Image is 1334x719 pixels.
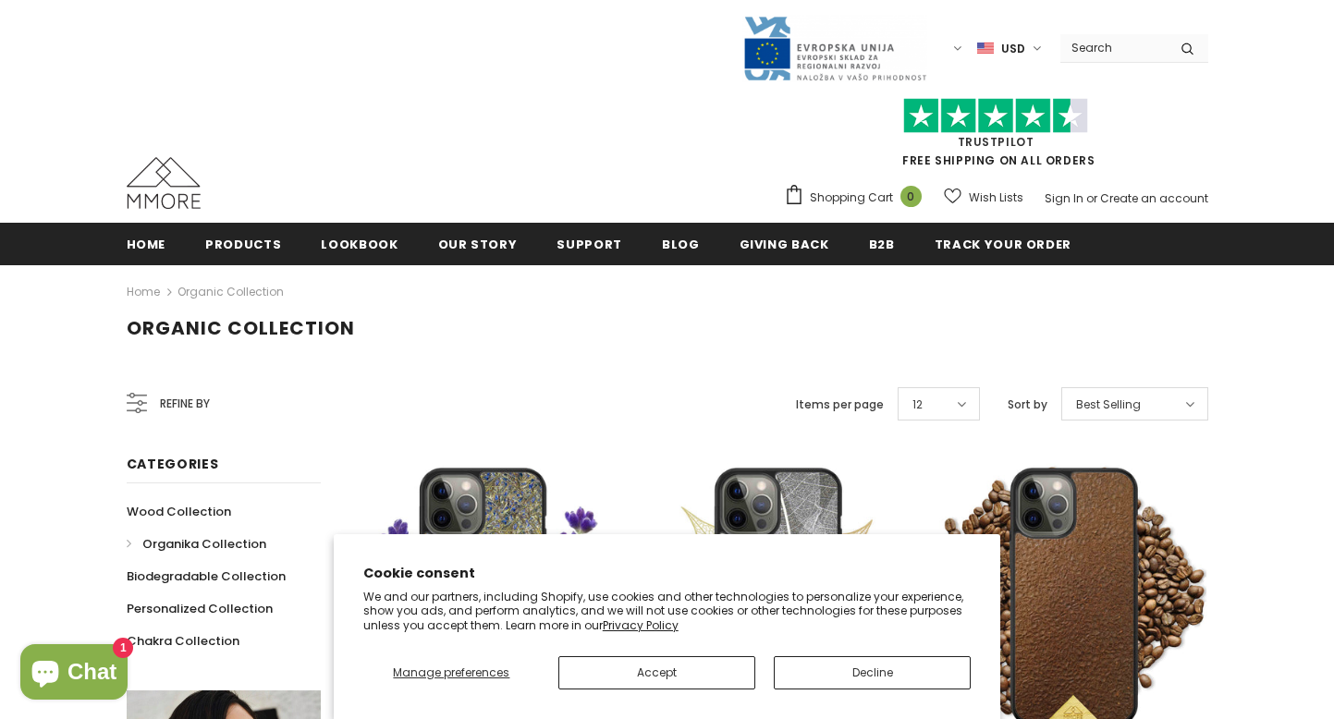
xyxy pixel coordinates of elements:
[810,189,893,207] span: Shopping Cart
[127,600,273,617] span: Personalized Collection
[869,236,895,253] span: B2B
[1100,190,1208,206] a: Create an account
[774,656,971,689] button: Decline
[1086,190,1097,206] span: or
[958,134,1034,150] a: Trustpilot
[935,223,1071,264] a: Track your order
[127,281,160,303] a: Home
[363,590,972,633] p: We and our partners, including Shopify, use cookies and other technologies to personalize your ex...
[127,455,219,473] span: Categories
[205,223,281,264] a: Products
[127,625,239,657] a: Chakra Collection
[912,396,923,414] span: 12
[662,223,700,264] a: Blog
[742,40,927,55] a: Javni Razpis
[740,223,829,264] a: Giving back
[784,184,931,212] a: Shopping Cart 0
[1076,396,1141,414] span: Best Selling
[177,284,284,299] a: Organic Collection
[900,186,922,207] span: 0
[127,236,166,253] span: Home
[15,644,133,704] inbox-online-store-chat: Shopify online store chat
[127,315,355,341] span: Organic Collection
[438,223,518,264] a: Our Story
[944,181,1023,213] a: Wish Lists
[321,236,398,253] span: Lookbook
[977,41,994,56] img: USD
[142,535,266,553] span: Organika Collection
[557,236,622,253] span: support
[127,528,266,560] a: Organika Collection
[127,632,239,650] span: Chakra Collection
[1060,34,1167,61] input: Search Site
[127,495,231,528] a: Wood Collection
[603,617,679,633] a: Privacy Policy
[903,98,1088,134] img: Trust Pilot Stars
[1001,40,1025,58] span: USD
[742,15,927,82] img: Javni Razpis
[869,223,895,264] a: B2B
[127,592,273,625] a: Personalized Collection
[127,567,286,585] span: Biodegradable Collection
[127,503,231,520] span: Wood Collection
[127,560,286,592] a: Biodegradable Collection
[127,223,166,264] a: Home
[160,394,210,414] span: Refine by
[363,656,540,689] button: Manage preferences
[740,236,829,253] span: Giving back
[796,396,884,414] label: Items per page
[321,223,398,264] a: Lookbook
[557,223,622,264] a: support
[393,664,509,680] span: Manage preferences
[558,656,755,689] button: Accept
[127,157,201,209] img: MMORE Cases
[784,106,1208,168] span: FREE SHIPPING ON ALL ORDERS
[363,564,972,583] h2: Cookie consent
[1045,190,1083,206] a: Sign In
[438,236,518,253] span: Our Story
[205,236,281,253] span: Products
[935,236,1071,253] span: Track your order
[662,236,700,253] span: Blog
[969,189,1023,207] span: Wish Lists
[1008,396,1047,414] label: Sort by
